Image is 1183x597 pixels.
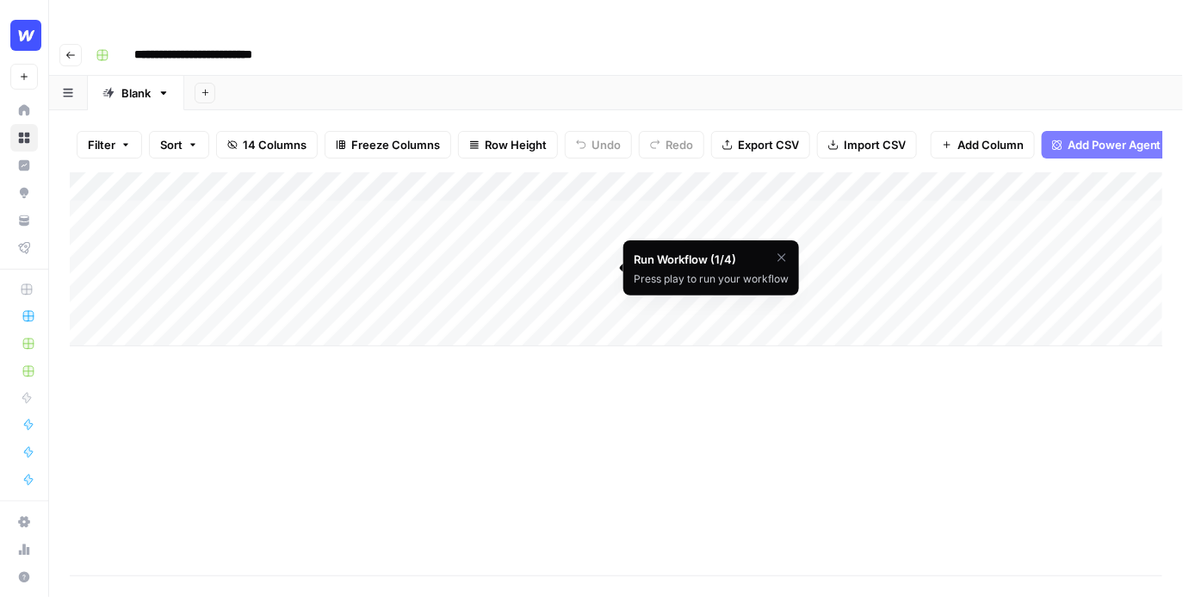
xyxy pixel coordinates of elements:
[957,136,1024,153] span: Add Column
[160,136,183,153] span: Sort
[639,131,704,159] button: Redo
[817,131,917,159] button: Import CSV
[77,131,142,159] button: Filter
[10,152,38,179] a: Insights
[591,136,621,153] span: Undo
[666,136,693,153] span: Redo
[711,131,810,159] button: Export CSV
[10,563,38,591] button: Help + Support
[738,136,799,153] span: Export CSV
[121,84,151,102] div: Blank
[634,251,771,268] div: Run Workflow (1/4)
[931,131,1035,159] button: Add Column
[10,124,38,152] a: Browse
[10,179,38,207] a: Opportunities
[149,131,209,159] button: Sort
[485,136,547,153] span: Row Height
[458,131,558,159] button: Row Height
[10,96,38,124] a: Home
[10,207,38,234] a: Your Data
[10,536,38,563] a: Usage
[243,136,307,153] span: 14 Columns
[10,20,41,51] img: Webflow Logo
[10,508,38,536] a: Settings
[216,131,318,159] button: 14 Columns
[1068,136,1161,153] span: Add Power Agent
[10,14,38,57] button: Workspace: Webflow
[351,136,440,153] span: Freeze Columns
[634,271,789,287] div: Press play to run your workflow
[88,136,115,153] span: Filter
[565,131,632,159] button: Undo
[325,131,451,159] button: Freeze Columns
[844,136,906,153] span: Import CSV
[88,76,184,110] a: Blank
[10,234,38,262] a: Flightpath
